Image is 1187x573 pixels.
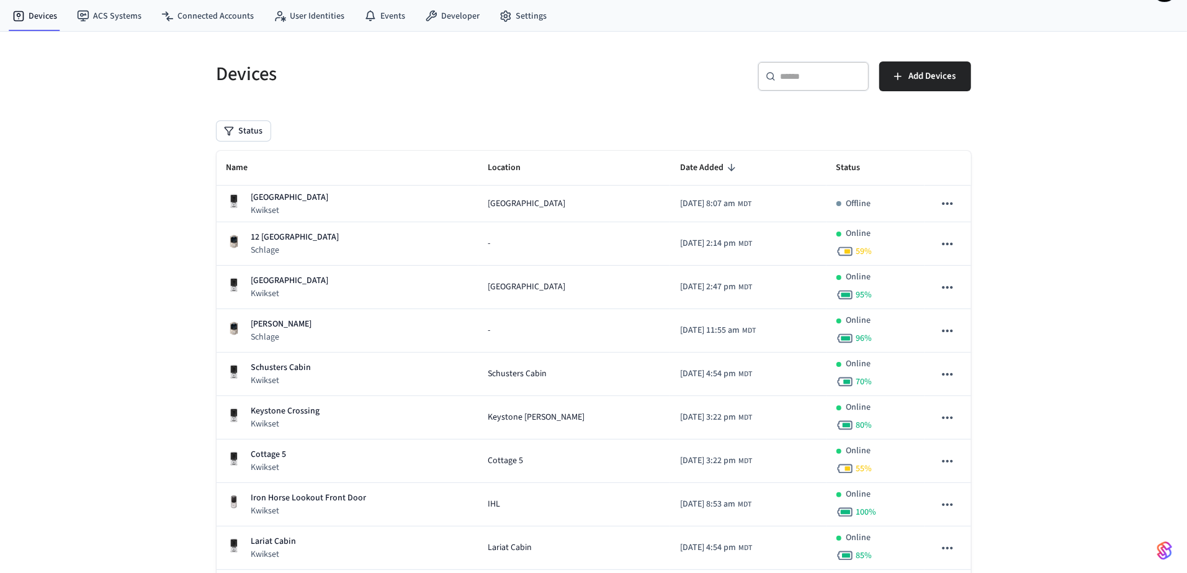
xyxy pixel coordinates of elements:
div: America/Denver [680,197,751,210]
span: [GEOGRAPHIC_DATA] [488,281,566,294]
p: Online [846,444,871,458]
span: MDT [738,282,752,293]
div: America/Denver [680,498,751,511]
p: [PERSON_NAME] [251,318,312,331]
span: - [488,237,491,250]
span: [DATE] 2:14 pm [680,237,736,250]
span: [DATE] 2:47 pm [680,281,736,294]
span: Status [836,158,877,178]
p: Cottage 5 [251,448,287,461]
span: Cottage 5 [488,454,524,467]
img: Kwikset Halo Touchscreen Wifi Enabled Smart Lock, Polished Chrome, Front [226,538,241,553]
a: Connected Accounts [151,5,264,27]
span: 96 % [856,332,872,345]
span: MDT [738,238,752,250]
span: 59 % [856,245,872,258]
p: Schlage [251,331,312,343]
div: America/Denver [680,454,752,467]
span: Lariat Cabin [488,541,532,554]
h5: Devices [217,61,586,87]
p: [GEOGRAPHIC_DATA] [251,274,329,287]
img: Schlage Sense Smart Deadbolt with Camelot Trim, Front [226,321,241,336]
span: IHL [488,498,501,511]
span: Location [488,158,537,178]
p: Kwikset [251,374,311,387]
a: Settings [490,5,557,27]
span: Keystone [PERSON_NAME] [488,411,585,424]
p: Online [846,401,871,414]
span: - [488,324,491,337]
div: America/Denver [680,368,752,381]
span: MDT [738,499,751,510]
p: Keystone Crossing [251,405,320,418]
img: Kwikset Halo Touchscreen Wifi Enabled Smart Lock, Polished Chrome, Front [226,408,241,423]
p: [GEOGRAPHIC_DATA] [251,191,329,204]
span: MDT [738,199,751,210]
span: [DATE] 11:55 am [680,324,740,337]
span: [DATE] 8:53 am [680,498,735,511]
div: America/Denver [680,324,756,337]
span: 80 % [856,419,872,431]
p: Online [846,227,871,240]
button: Add Devices [879,61,971,91]
p: 12 [GEOGRAPHIC_DATA] [251,231,339,244]
p: Lariat Cabin [251,535,297,548]
span: 100 % [856,506,877,518]
span: MDT [738,543,752,554]
span: Name [226,158,264,178]
p: Kwikset [251,287,329,300]
a: Developer [415,5,490,27]
img: Schlage Sense Smart Deadbolt with Camelot Trim, Front [226,234,241,249]
button: Status [217,121,271,141]
a: Devices [2,5,67,27]
p: Schlage [251,244,339,256]
p: Online [846,314,871,327]
span: [DATE] 3:22 pm [680,454,736,467]
p: Schusters Cabin [251,361,311,374]
div: America/Denver [680,541,752,554]
img: SeamLogoGradient.69752ec5.svg [1157,541,1172,561]
a: Events [354,5,415,27]
span: MDT [738,412,752,423]
p: Offline [846,197,871,210]
p: Online [846,531,871,544]
img: Kwikset Halo Touchscreen Wifi Enabled Smart Lock, Polished Chrome, Front [226,194,241,209]
span: MDT [742,325,756,336]
span: [DATE] 4:54 pm [680,368,736,381]
span: 95 % [856,289,872,301]
div: America/Denver [680,237,752,250]
p: Kwikset [251,461,287,474]
img: Kwikset Halo Touchscreen Wifi Enabled Smart Lock, Polished Chrome, Front [226,277,241,292]
span: 70 % [856,376,872,388]
a: User Identities [264,5,354,27]
p: Online [846,271,871,284]
span: Date Added [680,158,740,178]
span: [DATE] 3:22 pm [680,411,736,424]
div: America/Denver [680,411,752,424]
span: Schusters Cabin [488,368,547,381]
a: ACS Systems [67,5,151,27]
div: America/Denver [680,281,752,294]
span: MDT [738,456,752,467]
img: Kwikset Halo Touchscreen Wifi Enabled Smart Lock, Polished Chrome, Front [226,364,241,379]
p: Kwikset [251,505,367,517]
span: [DATE] 4:54 pm [680,541,736,554]
span: [GEOGRAPHIC_DATA] [488,197,566,210]
span: MDT [738,369,752,380]
span: [DATE] 8:07 am [680,197,735,210]
img: Yale Assure Touchscreen Wifi Smart Lock, Satin Nickel, Front [226,495,241,510]
span: 55 % [856,462,872,475]
p: Iron Horse Lookout Front Door [251,492,367,505]
p: Online [846,358,871,371]
p: Online [846,488,871,501]
img: Kwikset Halo Touchscreen Wifi Enabled Smart Lock, Polished Chrome, Front [226,451,241,466]
p: Kwikset [251,418,320,430]
p: Kwikset [251,204,329,217]
span: Add Devices [909,68,956,84]
span: 85 % [856,549,872,562]
p: Kwikset [251,548,297,561]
